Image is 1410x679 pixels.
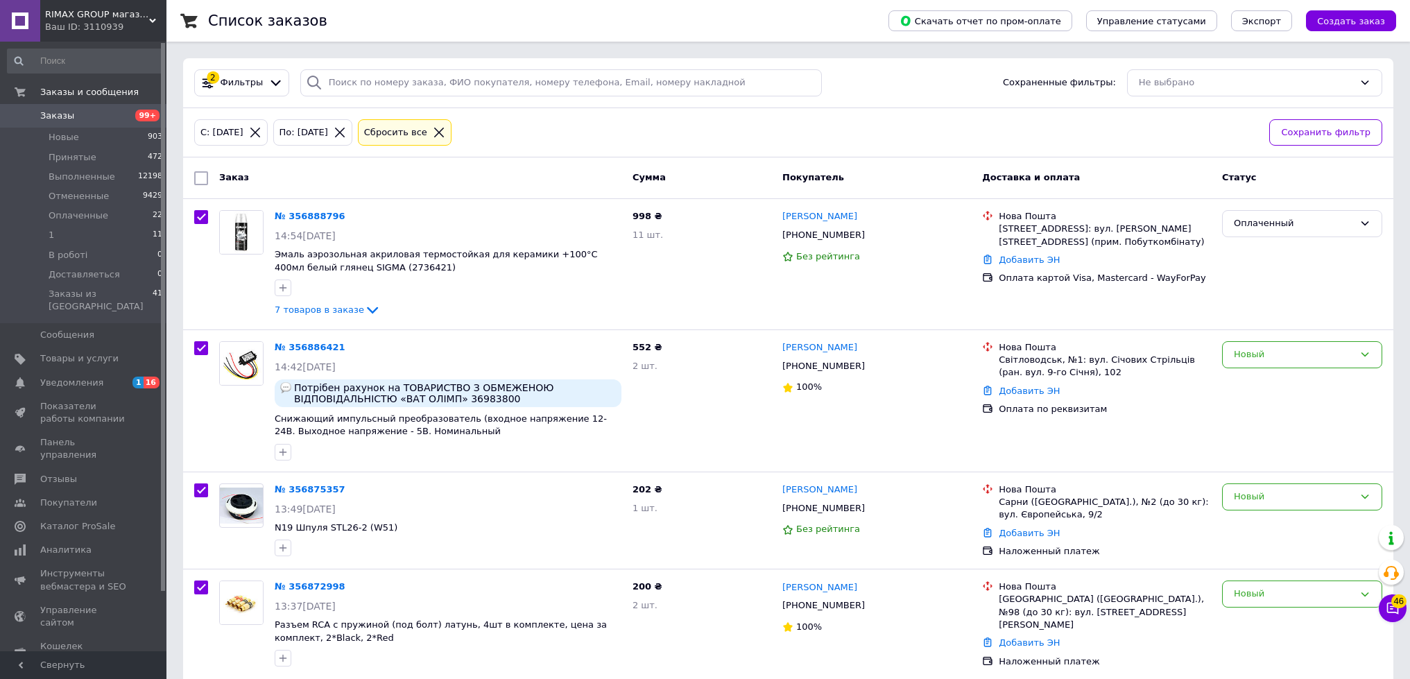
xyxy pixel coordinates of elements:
[138,171,162,183] span: 12198
[1234,587,1354,601] div: Новый
[275,601,336,612] span: 13:37[DATE]
[633,484,662,495] span: 202 ₴
[143,190,162,203] span: 9429
[999,655,1211,668] div: Наложенный платеж
[148,131,162,144] span: 903
[219,172,249,182] span: Заказ
[782,483,857,497] a: [PERSON_NAME]
[220,488,263,524] img: Фото товару
[40,352,119,365] span: Товары и услуги
[275,361,336,372] span: 14:42[DATE]
[40,436,128,461] span: Панель управления
[49,171,115,183] span: Выполненные
[40,86,139,98] span: Заказы и сообщения
[782,341,857,354] a: [PERSON_NAME]
[796,524,860,534] span: Без рейтинга
[275,619,607,643] a: Разъем RCA с пружиной (под болт) латунь, 4шт в комплекте, цена за комплект, 2*Black, 2*Red
[1379,594,1407,622] button: Чат с покупателем46
[633,503,657,513] span: 1 шт.
[633,600,657,610] span: 2 шт.
[999,528,1060,538] a: Добавить ЭН
[999,341,1211,354] div: Нова Пошта
[1234,347,1354,362] div: Новый
[1234,490,1354,504] div: Новый
[888,10,1072,31] button: Скачать отчет по пром-оплате
[294,382,616,404] span: Потрібен рахунок на ТОВАРИСТВО З ОБМЕЖЕНОЮ ВІДПОВІДАЛЬНІСТЮ «ВАТ ОЛІМП» 36983800
[40,473,77,485] span: Отзывы
[782,600,865,610] span: [PHONE_NUMBER]
[49,209,108,222] span: Оплаченные
[40,400,128,425] span: Показатели работы компании
[49,229,54,241] span: 1
[40,640,128,665] span: Кошелек компании
[219,210,264,255] a: Фото товару
[782,581,857,594] a: [PERSON_NAME]
[633,211,662,221] span: 998 ₴
[49,151,96,164] span: Принятые
[1242,16,1281,26] span: Экспорт
[999,545,1211,558] div: Наложенный платеж
[49,190,109,203] span: Отмененные
[275,304,364,315] span: 7 товаров в заказе
[999,496,1211,521] div: Сарни ([GEOGRAPHIC_DATA].), №2 (до 30 кг): вул. Європейська, 9/2
[1317,16,1385,26] span: Создать заказ
[796,251,860,261] span: Без рейтинга
[999,483,1211,496] div: Нова Пошта
[796,621,822,632] span: 100%
[153,288,162,313] span: 41
[275,211,345,221] a: № 356888796
[999,403,1211,415] div: Оплата по реквизитам
[275,230,336,241] span: 14:54[DATE]
[999,386,1060,396] a: Добавить ЭН
[275,249,598,273] span: Эмаль аэрозольная акриловая термостойкая для керамики +100°C 400мл белый глянец SIGMA (2736421)
[633,342,662,352] span: 552 ₴
[40,329,94,341] span: Сообщения
[220,581,263,624] img: Фото товару
[275,581,345,592] a: № 356872998
[633,361,657,371] span: 2 шт.
[275,342,345,352] a: № 356886421
[157,249,162,261] span: 0
[1097,16,1206,26] span: Управление статусами
[135,110,160,121] span: 99+
[144,377,160,388] span: 16
[1222,172,1257,182] span: Статус
[999,593,1211,631] div: [GEOGRAPHIC_DATA] ([GEOGRAPHIC_DATA].), №98 (до 30 кг): вул. [STREET_ADDRESS][PERSON_NAME]
[198,126,246,140] div: С: [DATE]
[782,503,865,513] span: [PHONE_NUMBER]
[275,522,397,533] a: N19 Шпуля STL26-2 (W51)
[1292,15,1396,26] a: Создать заказ
[999,581,1211,593] div: Нова Пошта
[1391,594,1407,608] span: 46
[782,210,857,223] a: [PERSON_NAME]
[40,377,103,389] span: Уведомления
[999,255,1060,265] a: Добавить ЭН
[40,567,128,592] span: Инструменты вебмастера и SEO
[148,151,162,164] span: 472
[40,520,115,533] span: Каталог ProSale
[633,581,662,592] span: 200 ₴
[207,71,219,84] div: 2
[280,382,291,393] img: :speech_balloon:
[275,304,381,315] a: 7 товаров в заказе
[1139,76,1354,90] div: Не выбрано
[153,229,162,241] span: 11
[999,637,1060,648] a: Добавить ЭН
[1231,10,1292,31] button: Экспорт
[275,484,345,495] a: № 356875357
[1281,126,1370,140] span: Сохранить фильтр
[40,110,74,122] span: Заказы
[782,361,865,371] span: [PHONE_NUMBER]
[1306,10,1396,31] button: Создать заказ
[49,131,79,144] span: Новые
[40,544,92,556] span: Аналитика
[275,413,607,437] a: Снижающий импульсный преобразователь (входное напряжение 12-24В. Выходное напряжение - 5В. Номина...
[219,341,264,386] a: Фото товару
[796,381,822,392] span: 100%
[1269,119,1382,146] button: Сохранить фильтр
[219,581,264,625] a: Фото товару
[782,172,844,182] span: Покупатель
[219,483,264,528] a: Фото товару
